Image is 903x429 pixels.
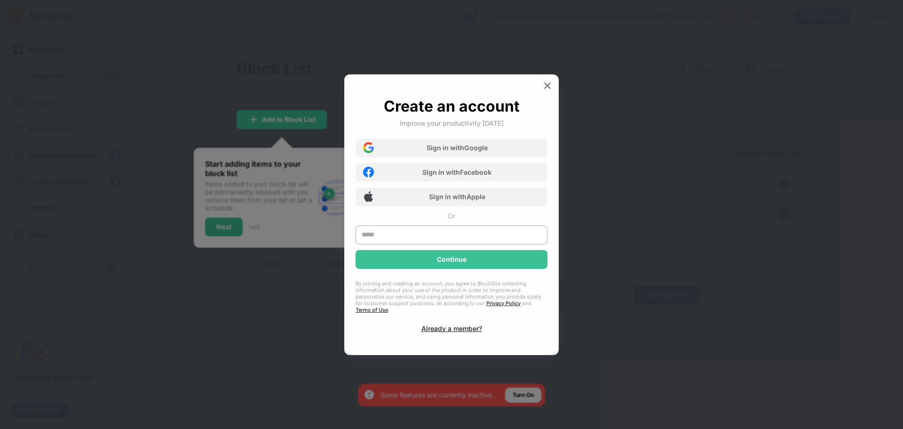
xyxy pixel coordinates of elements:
[448,212,455,220] div: Or
[356,280,547,313] div: By joining and creating an account, you agree to BlockSite collecting information about your use ...
[429,193,485,201] div: Sign in with Apple
[400,119,504,127] div: Improve your productivity [DATE]
[356,307,388,313] a: Terms of Use
[437,256,467,263] div: Continue
[421,324,482,332] div: Already a member?
[363,167,374,178] img: facebook-icon.png
[427,144,488,152] div: Sign in with Google
[363,142,374,153] img: google-icon.png
[422,168,491,176] div: Sign in with Facebook
[384,97,520,115] div: Create an account
[363,191,374,202] img: apple-icon.png
[486,300,521,307] a: Privacy Policy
